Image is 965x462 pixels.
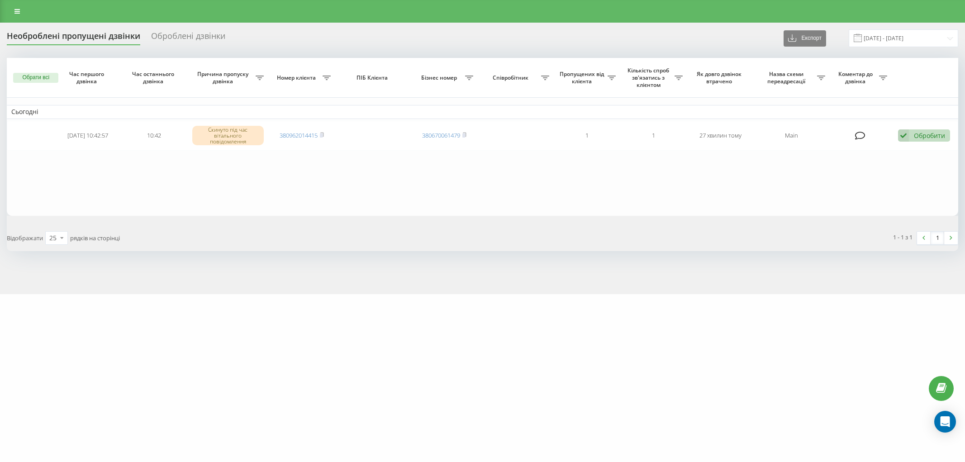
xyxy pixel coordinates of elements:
span: Як довго дзвінок втрачено [694,71,746,85]
span: Назва схеми переадресації [758,71,817,85]
td: Main [754,121,830,151]
div: Необроблені пропущені дзвінки [7,31,140,45]
span: рядків на сторінці [70,234,120,242]
span: Пропущених від клієнта [558,71,608,85]
div: 1 - 1 з 1 [893,233,913,242]
span: Кількість спроб зв'язатись з клієнтом [625,67,674,88]
div: Обробити [914,131,945,140]
span: Відображати [7,234,43,242]
span: Час першого дзвінка [62,71,114,85]
td: 1 [554,121,620,151]
td: 27 хвилин тому [687,121,754,151]
div: Оброблені дзвінки [151,31,225,45]
td: Сьогодні [7,105,958,119]
span: Бізнес номер [416,74,465,81]
span: Час останнього дзвінка [128,71,180,85]
span: ПІБ Клієнта [343,74,403,81]
a: 380962014415 [280,131,318,139]
span: Коментар до дзвінка [834,71,879,85]
div: Open Intercom Messenger [934,411,956,433]
div: Скинуто під час вітального повідомлення [192,126,264,146]
button: Експорт [784,30,826,47]
div: 25 [49,233,57,243]
button: Обрати всі [13,73,58,83]
span: Номер клієнта [273,74,322,81]
td: 10:42 [121,121,187,151]
td: 1 [620,121,687,151]
span: Причина пропуску дзвінка [192,71,256,85]
td: [DATE] 10:42:57 [54,121,121,151]
a: 1 [931,232,944,244]
span: Співробітник [482,74,541,81]
a: 380670061479 [422,131,460,139]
